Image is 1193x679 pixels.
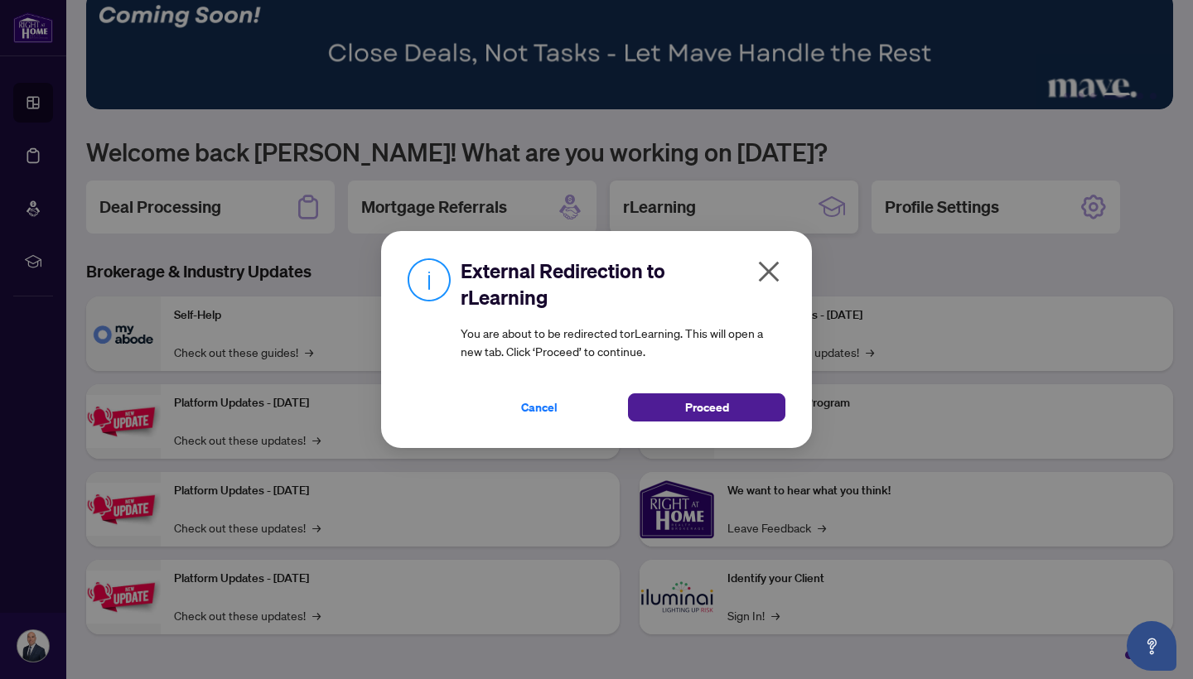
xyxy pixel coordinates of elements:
span: Proceed [685,394,729,421]
img: Info Icon [408,258,451,301]
button: Cancel [461,393,618,421]
span: Cancel [521,394,558,421]
span: close [756,258,782,285]
h2: External Redirection to rLearning [461,258,785,311]
button: Proceed [628,393,785,421]
div: You are about to be redirected to rLearning . This will open a new tab. Click ‘Proceed’ to continue. [461,258,785,421]
button: Open asap [1127,621,1176,671]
